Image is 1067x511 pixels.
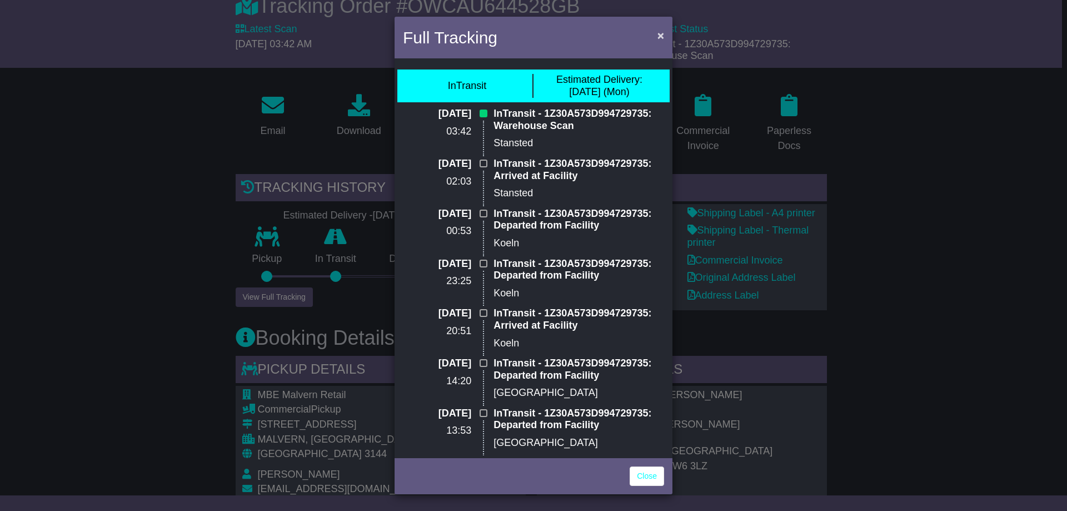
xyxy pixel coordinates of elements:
[403,307,471,320] p: [DATE]
[493,408,664,431] p: InTransit - 1Z30A573D994729735: Departed from Facility
[493,137,664,150] p: Stansted
[403,425,471,437] p: 13:53
[448,80,486,92] div: InTransit
[493,237,664,250] p: Koeln
[403,408,471,420] p: [DATE]
[556,74,642,85] span: Estimated Delivery:
[493,307,664,331] p: InTransit - 1Z30A573D994729735: Arrived at Facility
[403,126,471,138] p: 03:42
[493,208,664,232] p: InTransit - 1Z30A573D994729735: Departed from Facility
[556,74,642,98] div: [DATE] (Mon)
[403,375,471,388] p: 14:20
[652,24,670,47] button: Close
[403,208,471,220] p: [DATE]
[493,108,664,132] p: InTransit - 1Z30A573D994729735: Warehouse Scan
[493,387,664,399] p: [GEOGRAPHIC_DATA]
[403,108,471,120] p: [DATE]
[403,275,471,287] p: 23:25
[403,25,497,50] h4: Full Tracking
[493,258,664,282] p: InTransit - 1Z30A573D994729735: Departed from Facility
[403,158,471,170] p: [DATE]
[403,258,471,270] p: [DATE]
[493,287,664,300] p: Koeln
[403,358,471,370] p: [DATE]
[403,225,471,237] p: 00:53
[657,29,664,42] span: ×
[403,176,471,188] p: 02:03
[493,437,664,449] p: [GEOGRAPHIC_DATA]
[493,338,664,350] p: Koeln
[403,325,471,338] p: 20:51
[493,358,664,381] p: InTransit - 1Z30A573D994729735: Departed from Facility
[630,467,664,486] a: Close
[493,187,664,200] p: Stansted
[493,158,664,182] p: InTransit - 1Z30A573D994729735: Arrived at Facility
